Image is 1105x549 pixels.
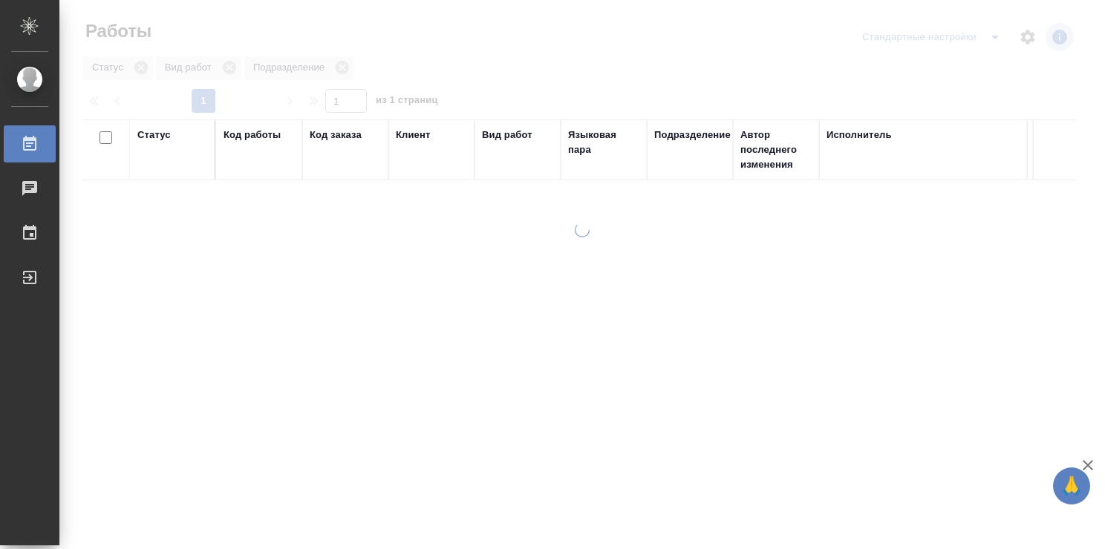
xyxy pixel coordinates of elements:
[740,128,812,172] div: Автор последнего изменения
[1053,467,1090,504] button: 🙏
[224,128,281,142] div: Код работы
[482,128,532,142] div: Вид работ
[310,128,362,142] div: Код заказа
[568,128,639,157] div: Языковая пара
[137,128,171,142] div: Статус
[827,128,892,142] div: Исполнитель
[1059,470,1084,502] span: 🙏
[654,128,731,142] div: Подразделение
[396,128,430,142] div: Клиент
